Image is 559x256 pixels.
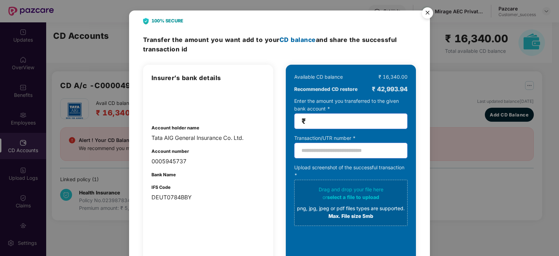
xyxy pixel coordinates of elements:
b: Account number [151,149,189,154]
div: Available CD balance [294,73,343,81]
span: you want add to your [211,36,316,43]
div: DEUT0784BBY [151,193,265,202]
div: 0005945737 [151,157,265,166]
b: Bank Name [151,172,176,177]
div: or [297,193,405,201]
div: png, jpg, jpeg or pdf files types are supported. [297,205,405,212]
span: ₹ [302,117,306,125]
div: Transaction/UTR number * [294,134,408,142]
span: Drag and drop your file hereorselect a file to uploadpng, jpg, jpeg or pdf files types are suppor... [295,180,407,226]
div: Tata AIG General Insurance Co. Ltd. [151,134,265,142]
img: cd-accounts [151,90,188,114]
span: select a file to upload [327,194,379,200]
b: 100% SECURE [151,17,183,24]
h3: Insurer’s bank details [151,73,265,83]
span: CD balance [279,36,316,43]
div: ₹ 16,340.00 [378,73,408,81]
b: Account holder name [151,125,199,130]
h3: Transfer the amount and share the successful transaction id [143,35,416,54]
div: Drag and drop your file here [297,186,405,220]
b: IFS Code [151,185,171,190]
button: Close [418,4,437,23]
img: svg+xml;base64,PHN2ZyB4bWxucz0iaHR0cDovL3d3dy53My5vcmcvMjAwMC9zdmciIHdpZHRoPSIyNCIgaGVpZ2h0PSIyOC... [143,18,149,24]
div: Enter the amount you transferred to the given bank account * [294,97,408,129]
div: ₹ 42,993.94 [372,84,408,94]
b: Recommended CD restore [294,85,358,93]
div: Upload screenshot of the successful transaction * [294,164,408,226]
img: svg+xml;base64,PHN2ZyB4bWxucz0iaHR0cDovL3d3dy53My5vcmcvMjAwMC9zdmciIHdpZHRoPSI1NiIgaGVpZ2h0PSI1Ni... [418,4,437,24]
div: Max. File size 5mb [297,212,405,220]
